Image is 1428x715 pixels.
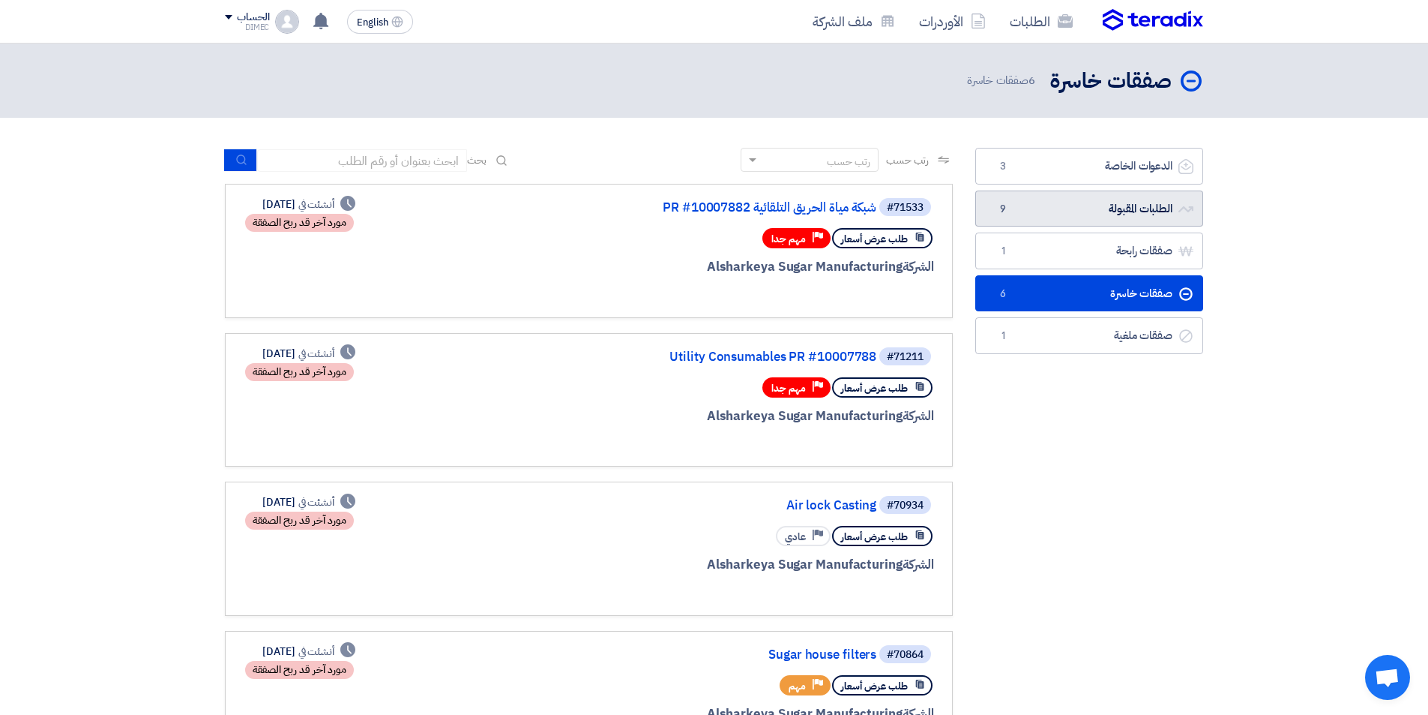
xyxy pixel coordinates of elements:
span: 6 [1028,72,1035,89]
div: Alsharkeya Sugar Manufacturing [573,257,934,277]
span: طلب عرض أسعار [841,679,908,693]
span: 3 [994,159,1012,174]
span: بحث [467,152,486,168]
a: صفقات ملغية1 [975,317,1203,354]
a: الطلبات [998,4,1085,39]
span: 6 [994,287,1012,302]
span: أنشئت في [298,197,334,212]
div: #70864 [887,650,924,660]
a: شبكة مياة الحريق التلقائية PR #10007882 [576,201,876,215]
div: [DATE] [262,644,355,659]
div: مورد آخر قد ربح الصفقة [245,214,354,232]
button: English [347,10,413,34]
span: طلب عرض أسعار [841,530,908,544]
span: مهم [789,679,806,693]
span: أنشئت في [298,494,334,510]
div: الحساب [237,11,269,24]
div: [DATE] [262,346,355,362]
span: طلب عرض أسعار [841,232,908,246]
div: DIMEC [225,23,269,32]
span: الشركة [903,257,935,276]
img: profile_test.png [275,10,299,34]
div: Open chat [1365,655,1410,700]
div: مورد آخر قد ربح الصفقة [245,661,354,679]
div: #71211 [887,352,924,362]
span: مهم جدا [771,381,806,395]
div: مورد آخر قد ربح الصفقة [245,512,354,530]
span: مهم جدا [771,232,806,246]
span: English [357,17,388,28]
span: أنشئت في [298,644,334,659]
span: الشركة [903,555,935,574]
span: صفقات خاسرة [967,72,1038,89]
a: Air lock Casting [576,499,876,512]
div: #70934 [887,500,924,511]
h2: صفقات خاسرة [1050,67,1172,96]
a: Utility Consumables PR #10007788 [576,350,876,364]
div: [DATE] [262,197,355,212]
div: مورد آخر قد ربح الصفقة [245,363,354,381]
a: صفقات خاسرة6 [975,275,1203,312]
a: الطلبات المقبولة9 [975,191,1203,227]
div: #71533 [887,203,924,213]
div: Alsharkeya Sugar Manufacturing [573,555,934,575]
span: رتب حسب [886,152,929,168]
span: طلب عرض أسعار [841,381,908,395]
div: رتب حسب [827,154,870,170]
span: عادي [785,530,806,544]
span: 1 [994,244,1012,259]
a: الدعوات الخاصة3 [975,148,1203,185]
a: Sugar house filters [576,648,876,662]
span: 1 [994,329,1012,344]
span: 9 [994,202,1012,217]
span: الشركة [903,407,935,425]
a: الأوردرات [907,4,998,39]
div: Alsharkeya Sugar Manufacturing [573,407,934,426]
a: صفقات رابحة1 [975,233,1203,269]
div: [DATE] [262,494,355,510]
img: Teradix logo [1103,9,1203,32]
input: ابحث بعنوان أو رقم الطلب [257,149,467,172]
a: ملف الشركة [801,4,907,39]
span: أنشئت في [298,346,334,362]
